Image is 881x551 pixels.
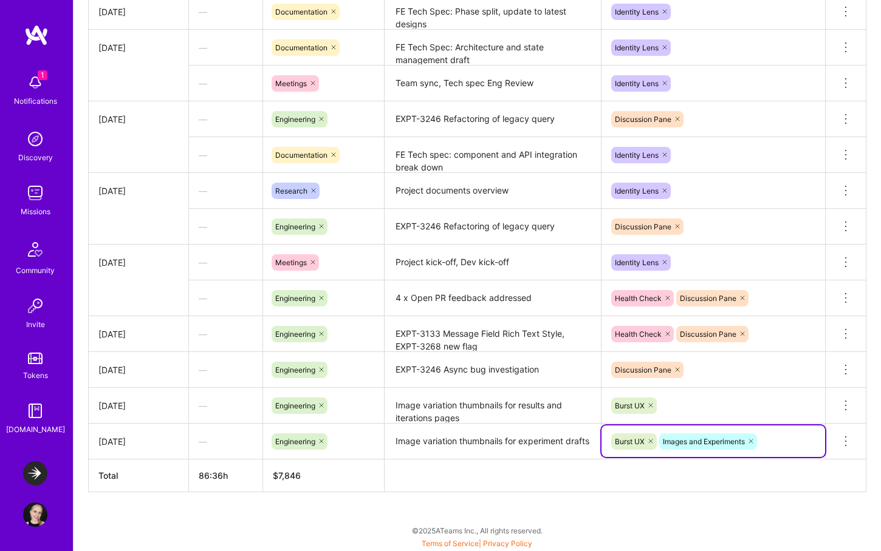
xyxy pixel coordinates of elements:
[386,210,600,243] textarea: EXPT-3246 Refactoring of legacy query
[98,399,179,412] div: [DATE]
[98,184,179,197] div: [DATE]
[275,115,315,124] span: Engineering
[16,264,55,277] div: Community
[189,139,262,171] div: —
[23,127,47,151] img: discovery
[189,318,262,350] div: —
[275,43,327,52] span: Documentation
[615,7,659,16] span: Identity Lens
[275,437,315,446] span: Engineering
[38,70,47,80] span: 1
[386,138,600,172] textarea: FE Tech spec: component and API integration break down
[21,205,50,218] div: Missions
[275,150,327,160] span: Documentation
[483,539,532,548] a: Privacy Policy
[275,7,327,16] span: Documentation
[189,390,262,422] div: —
[615,401,645,410] span: Burst UX
[386,103,600,136] textarea: EXPT-3246 Refactoring of legacy query
[189,175,262,207] div: —
[275,401,315,410] span: Engineering
[98,41,179,54] div: [DATE]
[21,235,50,264] img: Community
[23,502,47,527] img: User Avatar
[615,222,671,231] span: Discussion Pane
[98,435,179,448] div: [DATE]
[680,294,736,303] span: Discussion Pane
[6,423,65,436] div: [DOMAIN_NAME]
[615,186,659,195] span: Identity Lens
[615,150,659,160] span: Identity Lens
[615,79,659,88] span: Identity Lens
[28,353,43,364] img: tokens
[663,437,745,446] span: Images and Experiments
[189,282,262,314] div: —
[23,399,47,423] img: guide book
[18,151,53,164] div: Discovery
[189,459,263,492] th: 86:36h
[189,67,262,100] div: —
[386,282,600,315] textarea: 4 x Open PR feedback addressed
[275,258,307,267] span: Meetings
[263,459,385,492] th: $7,846
[98,5,179,18] div: [DATE]
[189,425,262,458] div: —
[20,461,50,485] a: LaunchDarkly: Experimentation Delivery Team
[23,461,47,485] img: LaunchDarkly: Experimentation Delivery Team
[14,95,57,107] div: Notifications
[615,115,671,124] span: Discussion Pane
[422,539,532,548] span: |
[98,328,179,340] div: [DATE]
[26,318,45,331] div: Invite
[189,354,262,386] div: —
[24,24,49,46] img: logo
[23,294,47,318] img: Invite
[615,330,662,339] span: Health Check
[386,31,600,64] textarea: FE Tech Spec: Architecture and state management draft
[386,67,600,100] textarea: Team sync, Tech spec Eng Review
[23,181,47,205] img: teamwork
[98,256,179,269] div: [DATE]
[189,211,262,243] div: —
[386,389,600,422] textarea: Image variation thumbnails for results and iterations pages
[386,317,600,351] textarea: EXPT-3133 Message Field Rich Text Style, EXPT-3268 new flag
[89,459,189,492] th: Total
[615,365,671,374] span: Discussion Pane
[615,43,659,52] span: Identity Lens
[23,70,47,95] img: bell
[275,294,315,303] span: Engineering
[386,425,600,458] textarea: Image variation thumbnails for experiment drafts
[275,222,315,231] span: Engineering
[422,539,479,548] a: Terms of Service
[98,363,179,376] div: [DATE]
[275,79,307,88] span: Meetings
[275,330,315,339] span: Engineering
[98,113,179,126] div: [DATE]
[680,330,736,339] span: Discussion Pane
[386,174,600,208] textarea: Project documents overview
[615,437,645,446] span: Burst UX
[615,258,659,267] span: Identity Lens
[275,365,315,374] span: Engineering
[189,246,262,279] div: —
[23,369,48,382] div: Tokens
[615,294,662,303] span: Health Check
[73,515,881,546] div: © 2025 ATeams Inc., All rights reserved.
[386,353,600,387] textarea: EXPT-3246 Async bug investigation
[386,246,600,279] textarea: Project kick-off, Dev kick-off
[20,502,50,527] a: User Avatar
[189,103,262,135] div: —
[189,32,262,64] div: —
[275,186,307,195] span: Research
